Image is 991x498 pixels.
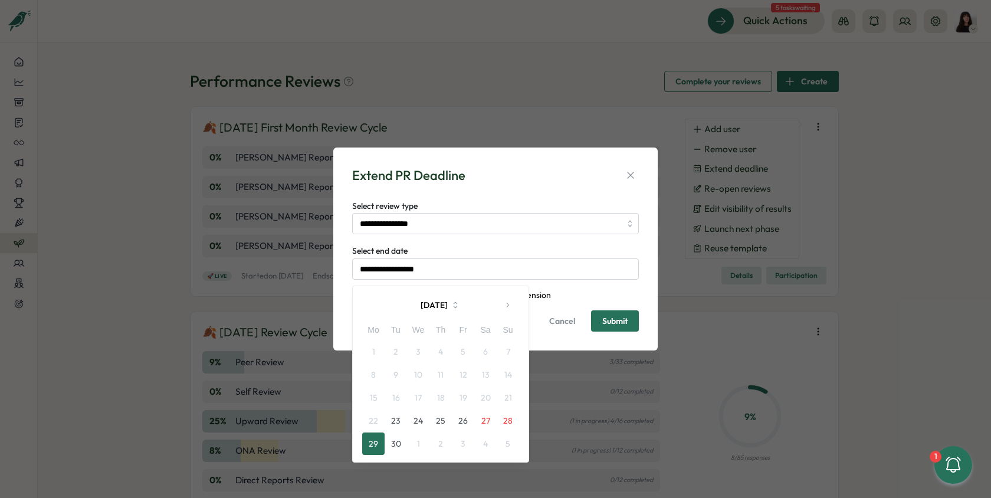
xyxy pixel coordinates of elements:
[385,433,407,455] button: 30
[452,324,474,337] div: Fr
[352,245,408,258] label: Select end date
[602,317,628,325] span: Submit
[352,200,418,213] label: Select review type
[429,409,452,432] button: 25
[452,433,474,455] button: 3
[930,451,941,463] div: 1
[474,324,497,337] div: Sa
[497,409,519,432] button: 28
[407,409,429,432] button: 24
[352,166,465,185] div: Extend PR Deadline
[538,310,586,332] button: Cancel
[429,324,452,337] div: Th
[591,310,639,332] button: Submit
[386,293,495,317] button: [DATE]
[549,311,575,331] span: Cancel
[429,433,452,455] button: 2
[452,409,474,432] button: 26
[362,324,385,337] div: Mo
[474,433,497,455] button: 4
[474,409,497,432] button: 27
[385,324,407,337] div: Tu
[385,409,407,432] button: 23
[407,433,429,455] button: 1
[407,324,429,337] div: We
[362,433,385,455] button: 29
[497,433,519,455] button: 5
[497,324,519,337] div: Su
